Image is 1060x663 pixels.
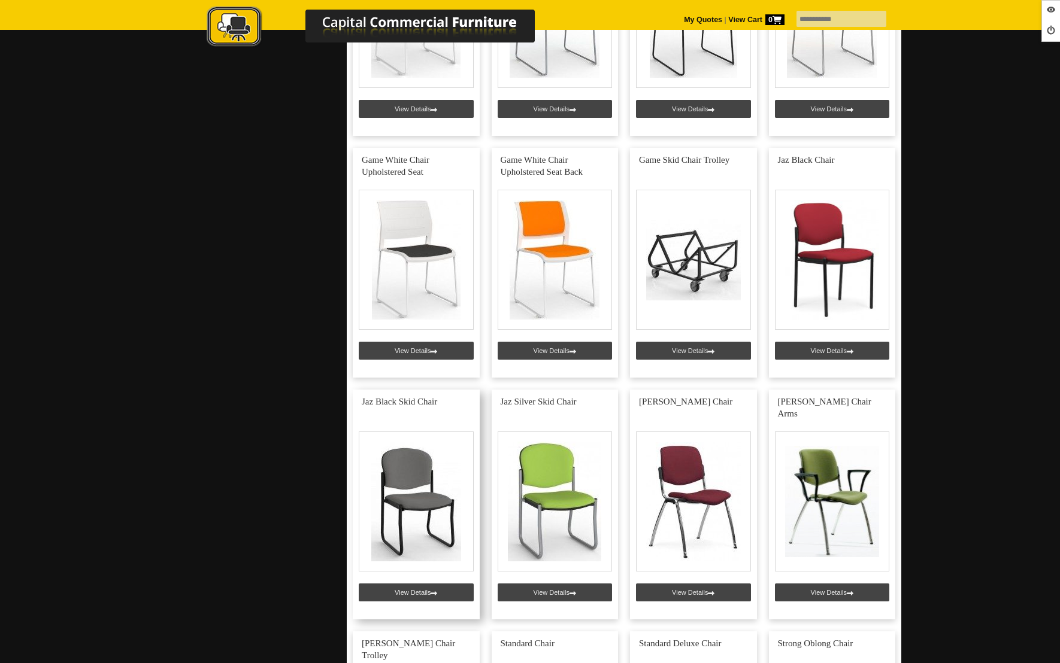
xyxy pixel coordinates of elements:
a: Capital Commercial Furniture Logo [174,6,593,53]
img: Capital Commercial Furniture Logo [174,6,593,50]
strong: View Cart [728,16,785,24]
a: View Cart0 [726,16,785,24]
a: My Quotes [684,16,722,24]
span: 0 [765,14,785,25]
